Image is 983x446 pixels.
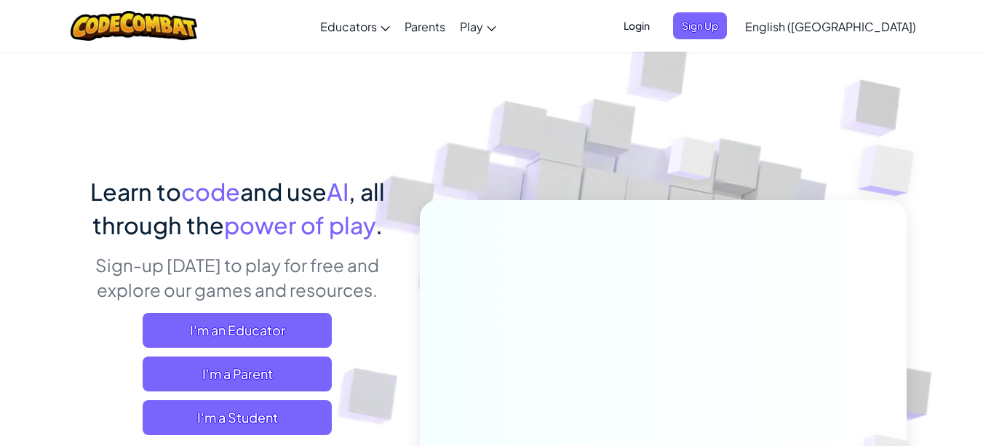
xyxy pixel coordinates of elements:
button: Sign Up [673,12,727,39]
button: I'm a Student [143,400,332,435]
span: code [181,177,240,206]
a: Parents [397,7,453,46]
span: and use [240,177,327,206]
img: Overlap cubes [640,108,744,217]
a: I'm an Educator [143,313,332,348]
span: . [375,210,383,239]
a: Play [453,7,504,46]
a: I'm a Parent [143,357,332,391]
span: power of play [224,210,375,239]
a: English ([GEOGRAPHIC_DATA]) [738,7,923,46]
p: Sign-up [DATE] to play for free and explore our games and resources. [77,252,398,302]
img: CodeCombat logo [71,11,198,41]
span: Play [460,19,483,34]
span: Educators [320,19,377,34]
span: AI [327,177,349,206]
span: English ([GEOGRAPHIC_DATA]) [745,19,916,34]
a: Educators [313,7,397,46]
span: Learn to [90,177,181,206]
img: Overlap cubes [829,109,955,232]
button: Login [615,12,658,39]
